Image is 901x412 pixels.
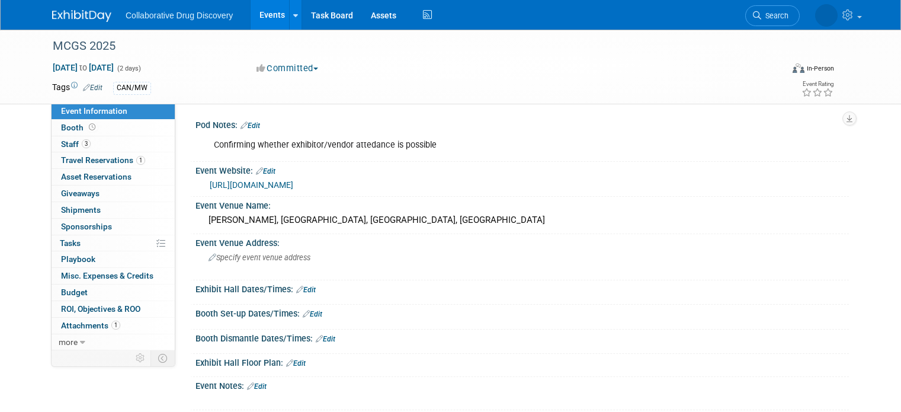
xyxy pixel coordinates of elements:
div: In-Person [806,64,834,73]
span: Event Information [61,106,127,116]
span: to [78,63,89,72]
span: Budget [61,288,88,297]
img: Format-Inperson.png [793,63,804,73]
a: Shipments [52,202,175,218]
span: Playbook [61,254,95,264]
div: Pod Notes: [195,116,849,132]
a: Edit [241,122,260,130]
a: Edit [303,310,322,318]
span: 3 [82,139,91,148]
a: Budget [52,285,175,301]
div: Event Venue Address: [195,234,849,249]
div: [PERSON_NAME], [GEOGRAPHIC_DATA], [GEOGRAPHIC_DATA], [GEOGRAPHIC_DATA] [204,211,840,229]
span: Collaborative Drug Discovery [126,11,233,20]
span: Shipments [61,205,101,215]
a: Edit [316,335,335,343]
img: ExhibitDay [52,10,111,22]
a: Search [745,5,800,26]
img: Juan Gijzelaar [815,4,838,27]
a: Booth [52,120,175,136]
span: Specify event venue address [209,253,310,262]
div: Event Venue Name: [195,197,849,212]
a: Travel Reservations1 [52,152,175,168]
a: Event Information [52,103,175,119]
span: more [59,337,78,347]
span: Staff [61,139,91,149]
button: Committed [252,62,323,75]
span: [DATE] [DATE] [52,62,114,73]
span: ROI, Objectives & ROO [61,304,140,314]
a: Edit [286,359,306,368]
span: Giveaways [61,189,100,198]
a: Staff3 [52,136,175,152]
a: more [52,334,175,350]
div: Event Format [719,62,834,79]
span: Booth [61,123,98,132]
div: Event Notes: [195,377,849,392]
div: Booth Dismantle Dates/Times: [195,330,849,345]
a: Edit [83,84,102,92]
a: Playbook [52,251,175,267]
a: Sponsorships [52,219,175,235]
a: [URL][DOMAIN_NAME] [210,180,293,190]
span: Search [761,11,788,20]
td: Toggle Event Tabs [151,350,175,366]
div: Confirming whether exhibitor/vendor attedance is possible [206,133,722,157]
a: Giveaways [52,186,175,202]
a: Tasks [52,235,175,251]
a: Asset Reservations [52,169,175,185]
td: Tags [52,81,102,95]
div: Event Website: [195,162,849,177]
a: ROI, Objectives & ROO [52,301,175,317]
div: Exhibit Hall Floor Plan: [195,354,849,369]
span: Booth not reserved yet [86,123,98,132]
div: Event Rating [801,81,833,87]
span: Misc. Expenses & Credits [61,271,153,280]
a: Misc. Expenses & Credits [52,268,175,284]
td: Personalize Event Tab Strip [130,350,151,366]
div: MCGS 2025 [49,36,768,57]
div: Booth Set-up Dates/Times: [195,305,849,320]
a: Edit [256,167,275,175]
a: Attachments1 [52,318,175,334]
span: 1 [111,321,120,330]
a: Edit [296,286,316,294]
div: CAN/MW [113,82,151,94]
span: Sponsorships [61,222,112,231]
div: Exhibit Hall Dates/Times: [195,280,849,296]
span: Attachments [61,321,120,330]
span: 1 [136,156,145,165]
span: Travel Reservations [61,155,145,165]
span: Asset Reservations [61,172,132,181]
span: Tasks [60,238,81,248]
span: (2 days) [116,65,141,72]
a: Edit [247,382,267,391]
